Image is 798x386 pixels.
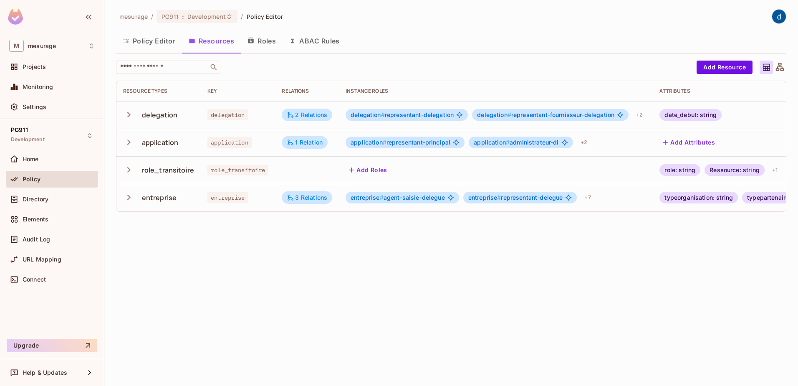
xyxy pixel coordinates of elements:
[346,163,391,177] button: Add Roles
[23,156,39,163] span: Home
[474,139,510,146] span: application
[142,165,194,175] div: role_transitoire
[351,139,386,146] span: application
[207,165,268,175] span: role_transitoire
[207,109,248,120] span: delegation
[142,110,178,119] div: delegation
[477,112,614,118] span: representant-fournisseur-delegation
[162,13,179,20] span: PG911
[283,30,346,51] button: ABAC Rules
[182,30,241,51] button: Resources
[287,194,327,201] div: 3 Relations
[380,194,384,201] span: #
[23,276,46,283] span: Connect
[697,61,753,74] button: Add Resource
[23,63,46,70] span: Projects
[497,194,501,201] span: #
[659,164,700,176] div: role: string
[151,13,153,20] li: /
[468,194,563,201] span: representant-delegue
[474,139,558,146] span: administrateur-di
[508,111,511,118] span: #
[351,111,385,118] span: delegation
[23,104,46,110] span: Settings
[23,256,61,263] span: URL Mapping
[142,138,179,147] div: application
[659,109,722,121] div: date_debut: string
[383,139,386,146] span: #
[581,191,594,204] div: + 7
[351,194,445,201] span: agent-saisie-delegue
[28,43,56,49] span: Workspace: mesurage
[659,136,718,149] button: Add Attributes
[207,137,252,148] span: application
[351,112,454,118] span: representant-delegation
[182,13,184,20] span: :
[705,164,765,176] div: Ressource: string
[23,369,67,376] span: Help & Updates
[282,88,332,94] div: Relations
[11,127,28,133] span: PG911
[119,13,148,20] span: the active workspace
[7,339,97,352] button: Upgrade
[506,139,510,146] span: #
[241,13,243,20] li: /
[23,196,48,203] span: Directory
[116,30,182,51] button: Policy Editor
[23,216,48,223] span: Elements
[287,139,323,146] div: 1 Relation
[23,176,40,183] span: Policy
[477,111,511,118] span: delegation
[187,13,226,20] span: Development
[468,194,501,201] span: entreprise
[23,84,53,90] span: Monitoring
[142,193,177,202] div: entreprise
[769,163,781,177] div: + 1
[241,30,283,51] button: Roles
[772,10,786,23] img: dev 911gcl
[287,111,327,119] div: 2 Relations
[577,136,591,149] div: + 2
[659,192,738,203] div: typeorganisation: string
[123,88,194,94] div: Resource Types
[8,9,23,25] img: SReyMgAAAABJRU5ErkJggg==
[207,192,248,203] span: entreprise
[11,136,45,143] span: Development
[351,194,384,201] span: entreprise
[9,40,24,52] span: M
[633,108,646,122] div: + 2
[351,139,450,146] span: representant-principal
[381,111,385,118] span: #
[346,88,646,94] div: Instance roles
[23,236,50,243] span: Audit Log
[207,88,268,94] div: Key
[247,13,283,20] span: Policy Editor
